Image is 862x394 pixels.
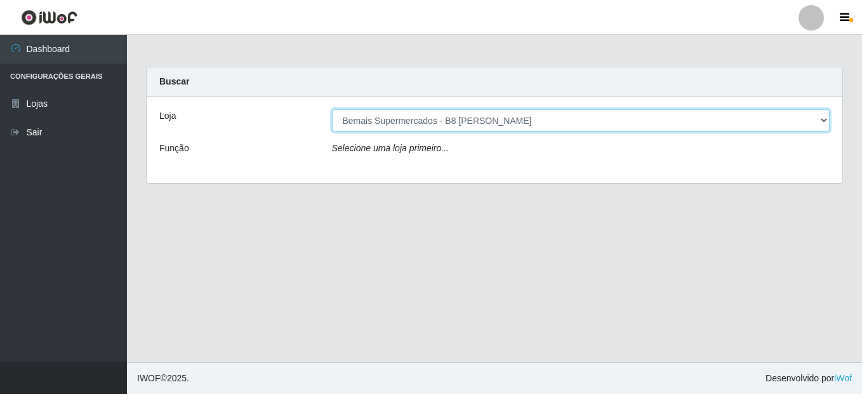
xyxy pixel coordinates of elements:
[766,372,852,385] span: Desenvolvido por
[137,373,161,383] span: IWOF
[159,76,189,86] strong: Buscar
[137,372,189,385] span: © 2025 .
[332,143,449,153] i: Selecione uma loja primeiro...
[834,373,852,383] a: iWof
[21,10,77,25] img: CoreUI Logo
[159,109,176,123] label: Loja
[159,142,189,155] label: Função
